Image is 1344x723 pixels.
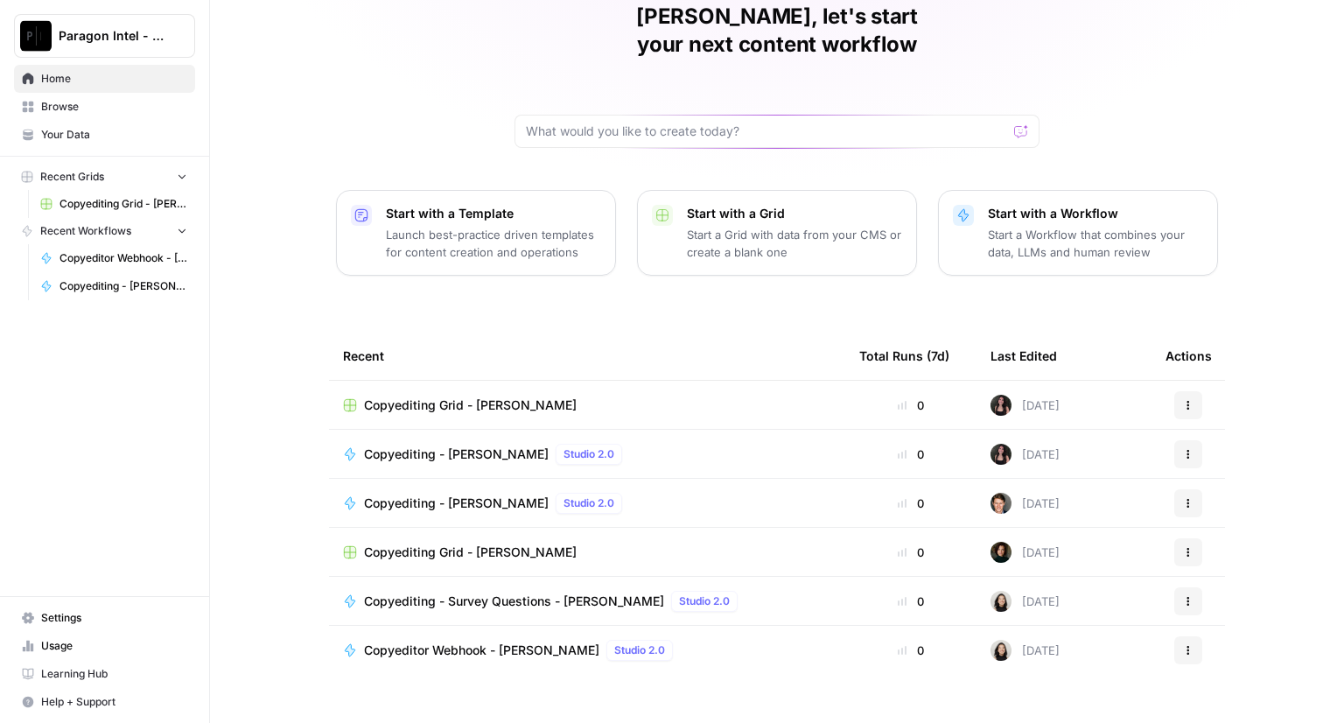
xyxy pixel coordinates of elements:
span: Studio 2.0 [563,446,614,462]
div: [DATE] [990,640,1060,661]
a: Copyediting - [PERSON_NAME]Studio 2.0 [343,444,831,465]
span: Learning Hub [41,666,187,682]
p: Launch best-practice driven templates for content creation and operations [386,226,601,261]
a: Learning Hub [14,660,195,688]
button: Recent Grids [14,164,195,190]
span: Paragon Intel - Copyediting [59,27,164,45]
a: Copyediting - [PERSON_NAME]Studio 2.0 [343,493,831,514]
span: Home [41,71,187,87]
span: Help + Support [41,694,187,710]
a: Copyediting Grid - [PERSON_NAME] [343,544,831,561]
div: [DATE] [990,395,1060,416]
img: Paragon Intel - Copyediting Logo [20,20,52,52]
div: Recent [343,332,831,380]
p: Start with a Grid [687,205,902,222]
div: 0 [859,544,962,561]
span: Copyediting Grid - [PERSON_NAME] [364,397,577,414]
div: [DATE] [990,444,1060,465]
button: Help + Support [14,688,195,716]
div: 0 [859,495,962,512]
img: trpfjrwlykpjh1hxat11z5guyxrg [990,542,1011,563]
span: Studio 2.0 [679,593,730,609]
div: [DATE] [990,493,1060,514]
span: Copyediting - [PERSON_NAME] [364,495,549,512]
div: 0 [859,446,962,463]
button: Start with a TemplateLaunch best-practice driven templates for content creation and operations [336,190,616,276]
button: Recent Workflows [14,218,195,244]
div: [DATE] [990,591,1060,612]
span: Studio 2.0 [614,642,665,658]
a: Usage [14,632,195,660]
p: Start with a Template [386,205,601,222]
span: Recent Workflows [40,223,131,239]
a: Home [14,65,195,93]
a: Your Data [14,121,195,149]
img: 5nlru5lqams5xbrbfyykk2kep4hl [990,395,1011,416]
img: qw00ik6ez51o8uf7vgx83yxyzow9 [990,493,1011,514]
span: Browse [41,99,187,115]
p: Start a Workflow that combines your data, LLMs and human review [988,226,1203,261]
a: Copyediting Grid - [PERSON_NAME] [32,190,195,218]
a: Copyediting - Survey Questions - [PERSON_NAME]Studio 2.0 [343,591,831,612]
p: Start a Grid with data from your CMS or create a blank one [687,226,902,261]
div: Total Runs (7d) [859,332,949,380]
span: Copyeditor Webhook - [PERSON_NAME] [364,642,599,659]
div: Last Edited [990,332,1057,380]
div: [DATE] [990,542,1060,563]
input: What would you like to create today? [526,123,1007,140]
div: 0 [859,397,962,414]
span: Copyediting - [PERSON_NAME] [59,278,187,294]
a: Browse [14,93,195,121]
span: Your Data [41,127,187,143]
a: Copyediting - [PERSON_NAME] [32,272,195,300]
a: Settings [14,604,195,632]
div: 0 [859,593,962,610]
div: Actions [1165,332,1212,380]
img: 5nlru5lqams5xbrbfyykk2kep4hl [990,444,1011,465]
span: Settings [41,610,187,626]
span: Copyediting - Survey Questions - [PERSON_NAME] [364,593,664,610]
div: 0 [859,642,962,659]
a: Copyeditor Webhook - [PERSON_NAME]Studio 2.0 [343,640,831,661]
span: Copyediting Grid - [PERSON_NAME] [364,544,577,561]
span: Copyediting Grid - [PERSON_NAME] [59,196,187,212]
button: Start with a GridStart a Grid with data from your CMS or create a blank one [637,190,917,276]
a: Copyeditor Webhook - [PERSON_NAME] [32,244,195,272]
img: t5ef5oef8zpw1w4g2xghobes91mw [990,591,1011,612]
span: Copyeditor Webhook - [PERSON_NAME] [59,250,187,266]
button: Workspace: Paragon Intel - Copyediting [14,14,195,58]
img: t5ef5oef8zpw1w4g2xghobes91mw [990,640,1011,661]
span: Recent Grids [40,169,104,185]
h1: [PERSON_NAME], let's start your next content workflow [514,3,1039,59]
a: Copyediting Grid - [PERSON_NAME] [343,397,831,414]
button: Start with a WorkflowStart a Workflow that combines your data, LLMs and human review [938,190,1218,276]
span: Usage [41,638,187,654]
p: Start with a Workflow [988,205,1203,222]
span: Copyediting - [PERSON_NAME] [364,446,549,463]
span: Studio 2.0 [563,495,614,511]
